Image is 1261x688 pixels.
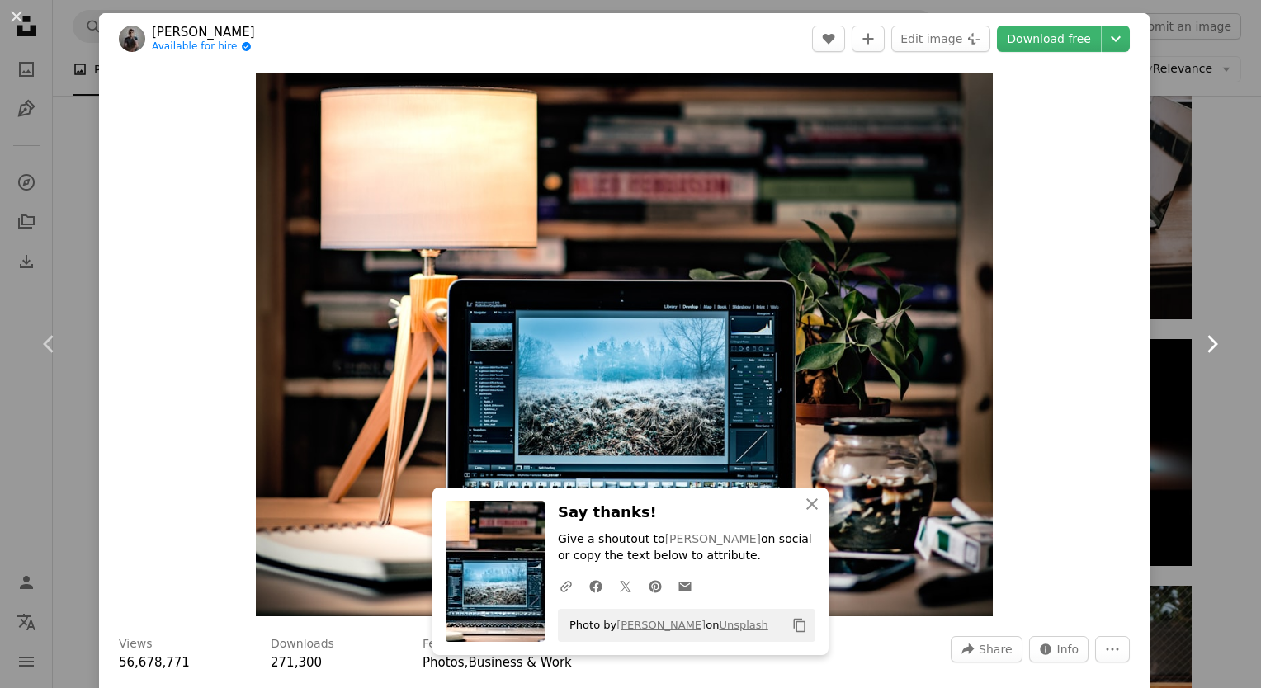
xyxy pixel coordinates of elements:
span: Photo by on [561,612,768,639]
h3: Views [119,636,153,653]
h3: Downloads [271,636,334,653]
button: Zoom in on this image [256,73,994,616]
a: Next [1162,265,1261,423]
img: MacBook Pro on brown wooden table inside room [256,73,994,616]
a: Share on Twitter [611,569,640,602]
button: Like [812,26,845,52]
button: Stats about this image [1029,636,1089,662]
a: [PERSON_NAME] [152,24,255,40]
button: Copy to clipboard [786,611,814,639]
a: Business & Work [468,655,571,670]
a: [PERSON_NAME] [616,619,706,631]
span: 271,300 [271,655,322,670]
a: Share on Pinterest [640,569,670,602]
a: Photos [423,655,465,670]
span: 56,678,771 [119,655,190,670]
span: Info [1057,637,1079,662]
button: More Actions [1095,636,1130,662]
span: Share [979,637,1012,662]
a: Unsplash [719,619,767,631]
button: Share this image [951,636,1022,662]
a: [PERSON_NAME] [665,532,761,545]
span: , [465,655,469,670]
button: Edit image [891,26,990,52]
button: Add to Collection [852,26,885,52]
p: Give a shoutout to on social or copy the text below to attribute. [558,531,815,564]
img: Go to Radek Grzybowski's profile [119,26,145,52]
a: Share on Facebook [581,569,611,602]
a: Available for hire [152,40,255,54]
a: Share over email [670,569,700,602]
a: Download free [997,26,1101,52]
h3: Featured in [423,636,488,653]
h3: Say thanks! [558,501,815,525]
button: Choose download size [1102,26,1130,52]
